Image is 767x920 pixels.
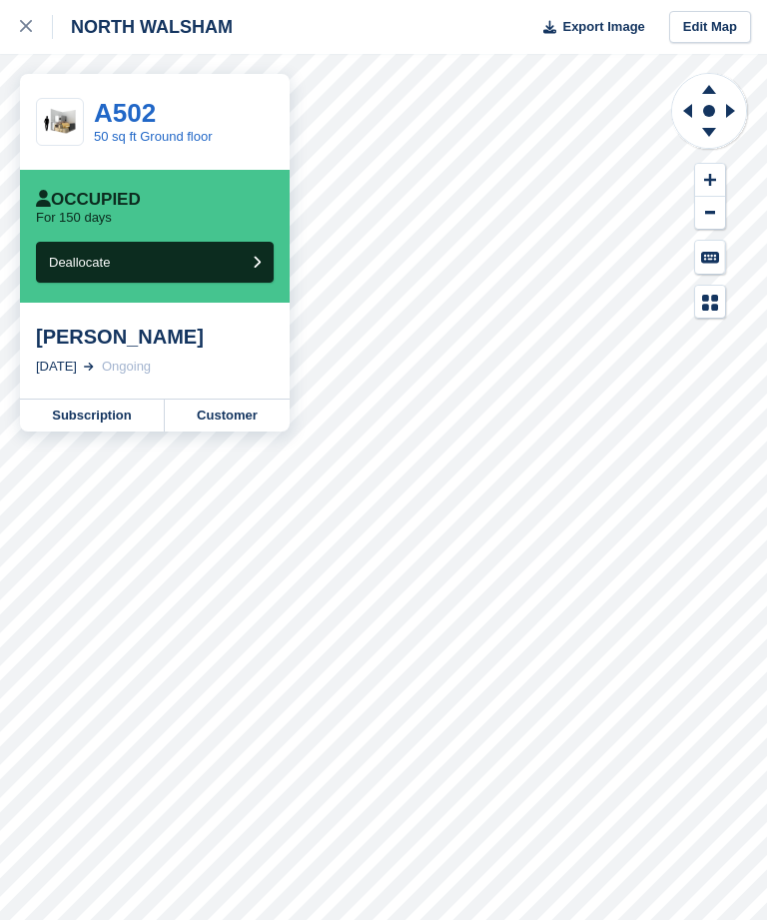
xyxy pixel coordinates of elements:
span: Export Image [562,17,644,37]
div: [DATE] [36,357,77,377]
img: 50-sqft-unit.jpg [37,105,83,140]
button: Export Image [531,11,645,44]
a: 50 sq ft Ground floor [94,129,213,144]
button: Zoom Out [695,197,725,230]
a: A502 [94,98,156,128]
a: Edit Map [669,11,751,44]
div: [PERSON_NAME] [36,325,274,349]
button: Map Legend [695,286,725,319]
div: NORTH WALSHAM [53,15,233,39]
p: For 150 days [36,210,112,226]
a: Customer [165,400,290,432]
button: Deallocate [36,242,274,283]
div: Occupied [36,190,141,210]
span: Deallocate [49,255,110,270]
button: Zoom In [695,164,725,197]
button: Keyboard Shortcuts [695,241,725,274]
div: Ongoing [102,357,151,377]
a: Subscription [20,400,165,432]
img: arrow-right-light-icn-cde0832a797a2874e46488d9cf13f60e5c3a73dbe684e267c42b8395dfbc2abf.svg [84,363,94,371]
